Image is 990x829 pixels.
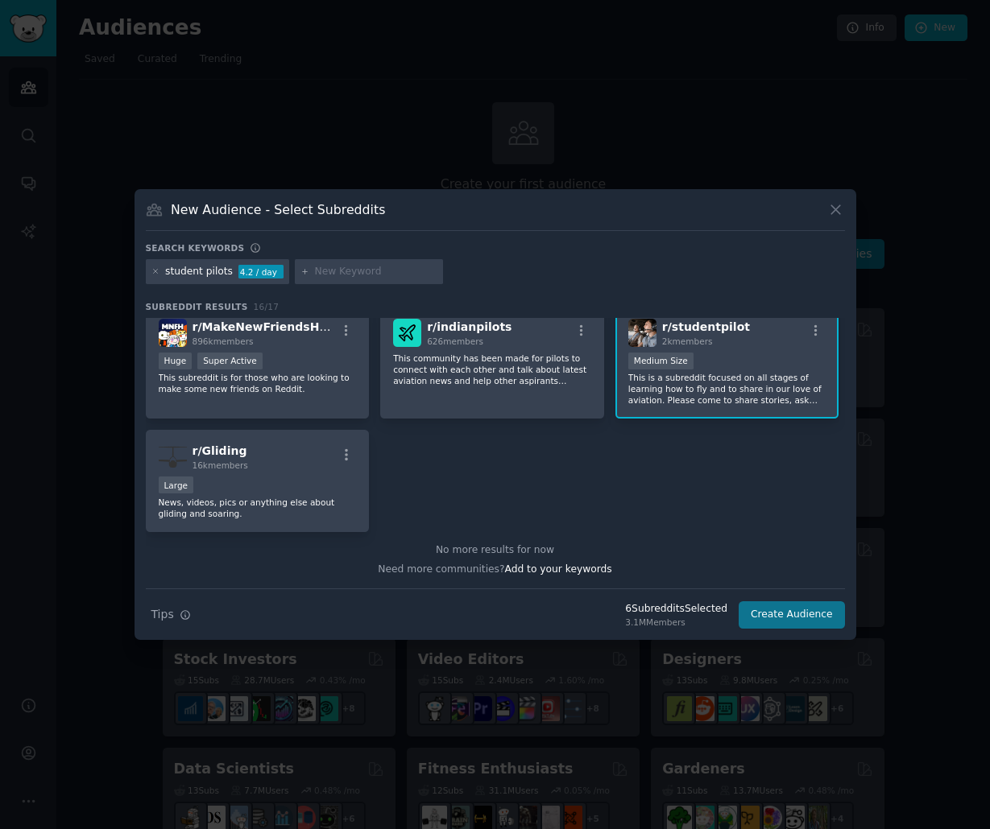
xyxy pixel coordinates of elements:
[625,617,727,628] div: 3.1M Members
[193,444,247,457] span: r/ Gliding
[159,353,193,369] div: Huge
[159,497,357,519] p: News, videos, pics or anything else about gliding and soaring.
[254,302,280,311] span: 16 / 17
[628,372,826,406] p: This is a subreddit focused on all stages of learning how to fly and to share in our love of avia...
[427,320,512,333] span: r/ indianpilots
[159,372,357,394] p: This subreddit is for those who are looking to make some new friends on Reddit.
[505,563,612,575] span: Add to your keywords
[159,443,187,471] img: Gliding
[628,319,657,347] img: studentpilot
[393,353,591,386] p: This community has been made for pilots to connect with each other and talk about latest aviation...
[193,336,254,346] span: 896k members
[628,353,694,369] div: Medium Size
[193,460,248,470] span: 16k members
[427,336,483,346] span: 626 members
[146,301,248,312] span: Subreddit Results
[146,242,245,254] h3: Search keywords
[739,601,845,629] button: Create Audience
[662,320,750,333] span: r/ studentpilot
[393,319,421,347] img: indianpilots
[197,353,263,369] div: Super Active
[171,201,385,218] h3: New Audience - Select Subreddits
[159,319,187,347] img: MakeNewFriendsHere
[315,265,437,279] input: New Keyword
[146,557,845,577] div: Need more communities?
[146,600,197,629] button: Tips
[625,602,727,617] div: 6 Subreddit s Selected
[662,336,713,346] span: 2k members
[193,320,341,333] span: r/ MakeNewFriendsHere
[238,265,284,279] div: 4.2 / day
[159,476,194,493] div: Large
[151,606,174,623] span: Tips
[165,265,233,279] div: student pilots
[146,543,845,558] div: No more results for now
